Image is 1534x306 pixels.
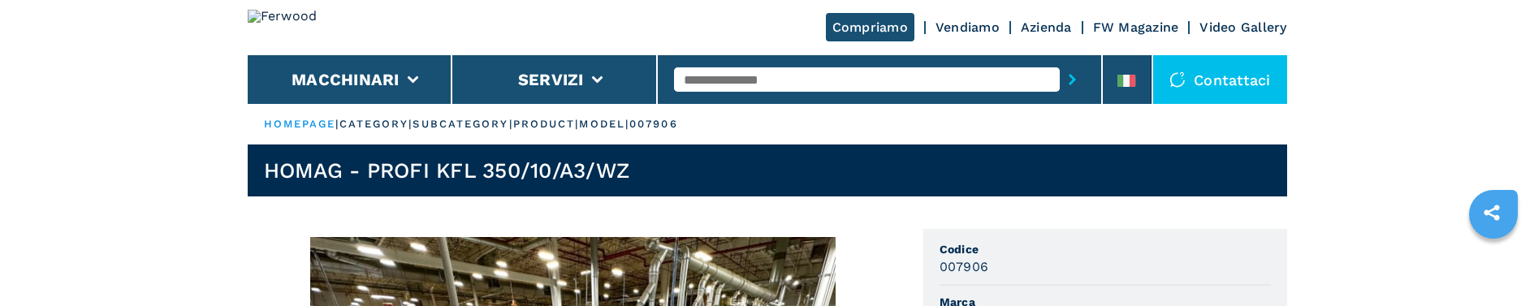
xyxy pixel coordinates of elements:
a: Azienda [1021,19,1072,35]
span: | [335,118,339,130]
img: Ferwood [248,10,365,45]
button: submit-button [1060,61,1085,98]
p: model | [579,117,629,131]
a: FW Magazine [1093,19,1179,35]
p: category | [339,117,413,131]
img: Contattaci [1169,71,1186,88]
h3: 007906 [940,257,989,276]
a: Vendiamo [936,19,1000,35]
a: Compriamo [826,13,914,41]
h1: HOMAG - PROFI KFL 350/10/A3/WZ [264,157,630,183]
iframe: Chat [1465,233,1522,294]
p: 007906 [629,117,678,131]
p: product | [513,117,580,131]
button: Servizi [518,70,584,89]
span: Codice [940,241,1271,257]
a: Video Gallery [1199,19,1286,35]
a: HOMEPAGE [264,118,336,130]
button: Macchinari [292,70,400,89]
div: Contattaci [1153,55,1287,104]
a: sharethis [1471,192,1512,233]
p: subcategory | [413,117,512,131]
